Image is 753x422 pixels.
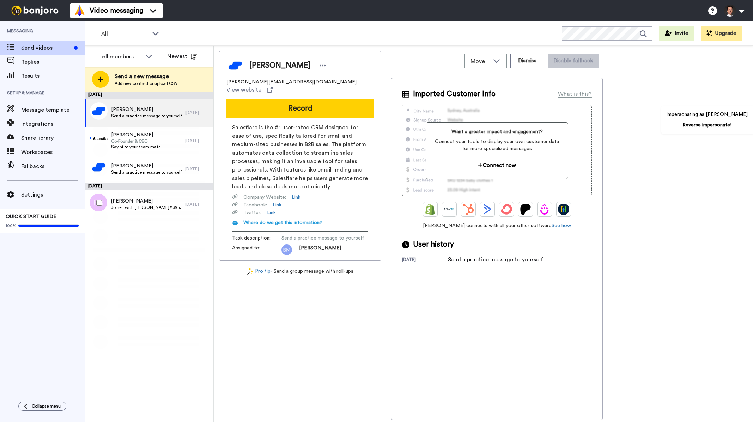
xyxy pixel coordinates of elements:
div: [DATE] [185,201,210,207]
div: Send a practice message to yourself [448,255,543,264]
img: 0a0cc1f7-fbbf-4760-9177-14bc26de692a.png [90,159,108,176]
span: User history [413,239,454,250]
img: Image of Bruno [226,57,244,74]
img: b46bb965-4e23-4ed9-af25-8a5ad06f61ca.png [90,130,108,148]
span: [PERSON_NAME] [111,162,182,169]
button: Invite [659,26,694,41]
span: Message template [21,106,85,114]
span: Send a practice message to yourself [281,235,364,242]
span: Send a practice message to yourself [111,113,182,119]
div: - Send a group message with roll-ups [219,268,381,275]
span: Send a practice message to yourself [111,169,182,175]
button: Newest [162,49,202,63]
button: Upgrade [701,26,742,41]
span: Workspaces [21,148,85,156]
a: View website [226,86,273,94]
span: Video messaging [90,6,143,15]
span: [PERSON_NAME] connects with all your other software [402,222,592,229]
span: Fallbacks [21,162,85,170]
img: ActiveCampaign [482,204,493,215]
div: [DATE] [185,110,210,116]
span: Twitter : [243,209,261,216]
button: Collapse menu [18,402,66,411]
span: Joined with [PERSON_NAME]#39;s team [111,205,182,210]
span: All [101,30,148,38]
span: [PERSON_NAME] [111,131,160,138]
span: [PERSON_NAME] [299,244,341,255]
span: Say hi to your team mate [111,144,160,150]
div: All members [102,52,142,61]
img: 25a09ee6-65ca-4dac-8c5d-155c1396d08a.png [90,102,108,120]
span: Co-Founder & CEO [111,138,160,144]
img: bj-logo-header-white.svg [8,6,61,15]
div: What is this? [558,90,592,98]
span: Move [470,57,490,66]
div: [DATE] [185,166,210,172]
img: bm.png [281,244,292,255]
span: Add new contact or upload CSV [115,81,178,86]
a: See how [552,223,571,228]
button: Connect now [432,158,562,173]
span: Settings [21,191,85,199]
img: Ontraport [444,204,455,215]
span: [PERSON_NAME] [111,198,182,205]
span: Integrations [21,120,85,128]
div: [DATE] [85,183,213,190]
img: ConvertKit [501,204,512,215]
a: Link [267,209,276,216]
span: Connect your tools to display your own customer data for more specialized messages [432,138,562,152]
span: Where do we get this information? [243,220,322,225]
div: [DATE] [185,138,210,144]
span: Replies [21,58,85,66]
span: Send a new message [115,72,178,81]
span: [PERSON_NAME][EMAIL_ADDRESS][DOMAIN_NAME] [226,79,357,86]
span: Salesflare is the #1 user-rated CRM designed for ease of use, specifically tailored for small and... [232,123,368,191]
div: [DATE] [402,257,448,264]
span: Imported Customer Info [413,89,496,99]
span: 100% [6,223,17,229]
img: Drip [539,204,550,215]
span: View website [226,86,261,94]
span: Company Website : [243,194,286,201]
img: Shopify [425,204,436,215]
button: Record [226,99,374,118]
img: Patreon [520,204,531,215]
img: GoHighLevel [558,204,569,215]
span: QUICK START GUIDE [6,214,56,219]
span: Want a greater impact and engagement? [432,128,562,135]
span: [PERSON_NAME] [111,106,182,113]
button: Disable fallback [548,54,599,68]
a: Reverse impersonate! [682,123,731,128]
span: Task description : [232,235,281,242]
span: Share library [21,134,85,142]
img: Hubspot [463,204,474,215]
img: vm-color.svg [74,5,85,16]
a: Link [273,201,281,209]
span: Results [21,72,85,80]
a: Link [292,194,300,201]
p: Impersonating as [PERSON_NAME] [666,111,748,118]
img: magic-wand.svg [247,268,254,275]
span: [PERSON_NAME] [249,60,310,71]
a: Pro tip [247,268,271,275]
span: Collapse menu [32,403,61,409]
span: Assigned to: [232,244,281,255]
button: Dismiss [510,54,544,68]
span: Facebook : [243,201,267,209]
span: Send videos [21,44,71,52]
div: [DATE] [85,92,213,99]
